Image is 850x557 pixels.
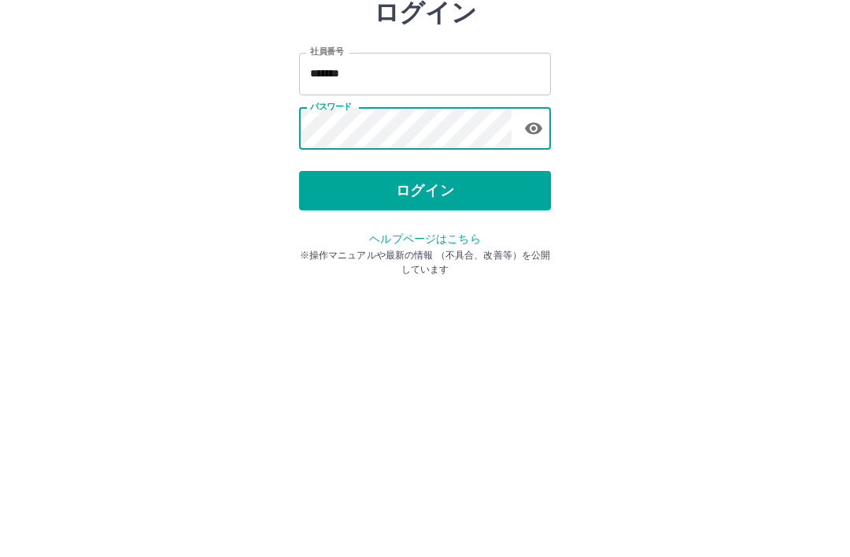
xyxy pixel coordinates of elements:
button: ログイン [299,273,551,312]
label: パスワード [310,202,352,214]
p: ※操作マニュアルや最新の情報 （不具合、改善等）を公開しています [299,350,551,378]
label: 社員番号 [310,147,343,159]
h2: ログイン [374,99,477,129]
a: ヘルプページはこちら [369,334,480,347]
